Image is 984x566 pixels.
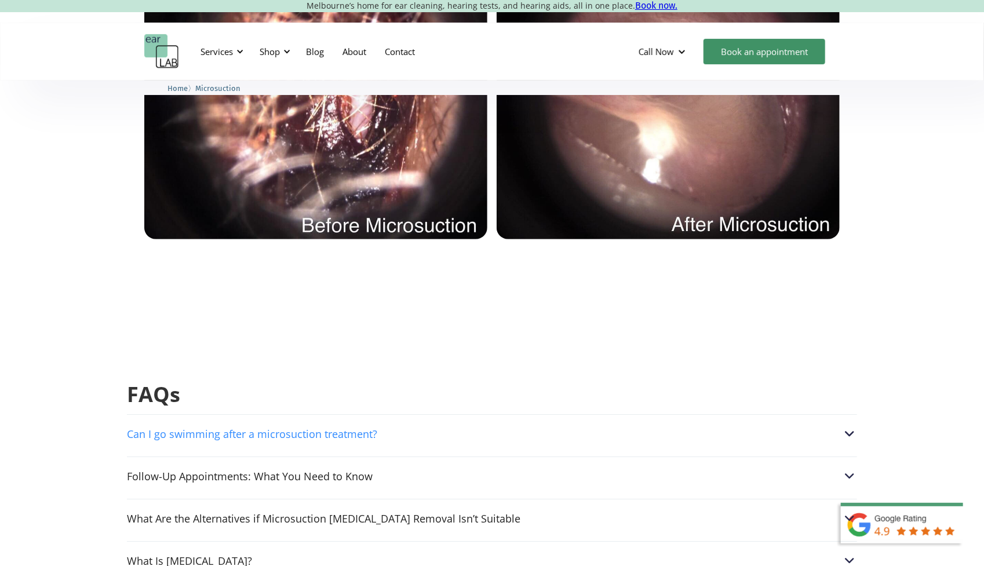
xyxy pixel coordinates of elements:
[297,35,333,68] a: Blog
[842,426,857,441] img: Can I go swimming after a microsuction treatment?
[639,46,674,57] div: Call Now
[195,82,240,93] a: Microsuction
[260,46,280,57] div: Shop
[167,84,188,93] span: Home
[704,39,825,64] a: Book an appointment
[842,469,857,484] img: Follow-Up Appointments: What You Need to Know
[127,381,857,408] h2: FAQs
[127,469,857,484] div: Follow-Up Appointments: What You Need to KnowFollow-Up Appointments: What You Need to Know
[201,46,233,57] div: Services
[195,84,240,93] span: Microsuction
[127,513,520,524] div: What Are the Alternatives if Microsuction [MEDICAL_DATA] Removal Isn’t Suitable
[127,511,857,526] div: What Are the Alternatives if Microsuction [MEDICAL_DATA] Removal Isn’t SuitableWhat Are the Alter...
[127,426,857,441] div: Can I go swimming after a microsuction treatment?Can I go swimming after a microsuction treatment?
[376,35,424,68] a: Contact
[253,34,294,69] div: Shop
[167,82,195,94] li: 〉
[842,511,857,526] img: What Are the Alternatives if Microsuction Earwax Removal Isn’t Suitable
[167,82,188,93] a: Home
[127,428,377,440] div: Can I go swimming after a microsuction treatment?
[127,470,373,482] div: Follow-Up Appointments: What You Need to Know
[629,34,698,69] div: Call Now
[333,35,376,68] a: About
[194,34,247,69] div: Services
[144,34,179,69] a: home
